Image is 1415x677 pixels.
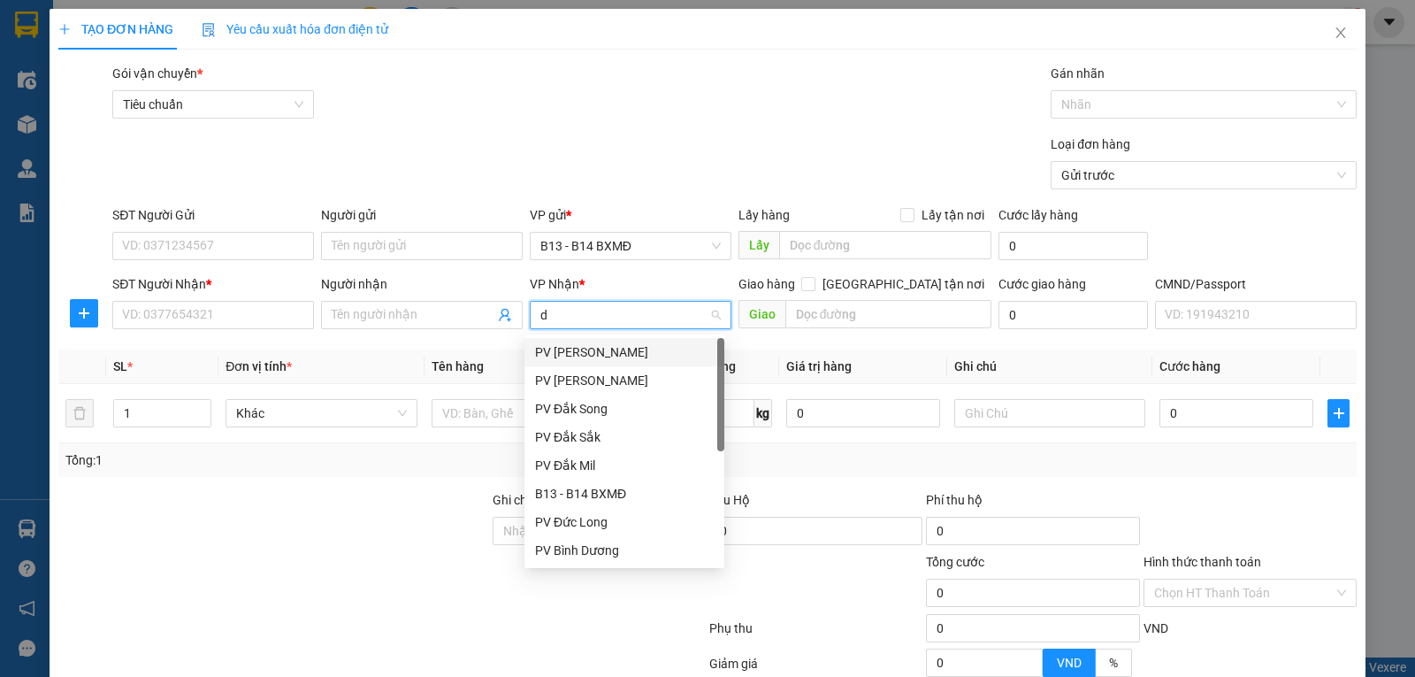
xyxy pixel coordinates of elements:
span: TẠO ĐƠN HÀNG [58,22,173,36]
span: Giá trị hàng [786,359,852,373]
div: PV Đắk Sắk [524,423,724,451]
span: Thu Hộ [709,493,750,507]
img: logo [18,40,41,84]
span: PV Krông Nô [178,124,228,134]
span: VND [1143,621,1168,635]
span: Cước hàng [1159,359,1220,373]
div: PV Đắk Song [524,395,724,423]
div: Phí thu hộ [926,490,1139,517]
div: CMND/Passport [1155,274,1357,294]
input: Ghi Chú [954,399,1145,427]
label: Cước lấy hàng [998,208,1078,222]
div: SĐT Người Gửi [112,205,314,225]
span: Gửi trước [1061,162,1346,188]
span: Yêu cầu xuất hóa đơn điện tử [202,22,388,36]
button: Close [1316,9,1365,58]
span: B13 - B14 BXMĐ [540,233,721,259]
div: PV Nam Đong [524,366,724,395]
span: user-add [498,308,512,322]
span: Lấy [738,231,779,259]
span: [GEOGRAPHIC_DATA] tận nơi [815,274,991,294]
div: PV Đắk Sắk [535,427,714,447]
span: plus [1328,406,1349,420]
span: Lấy hàng [738,208,790,222]
div: PV [PERSON_NAME] [535,371,714,390]
input: 0 [786,399,940,427]
div: SĐT Người Nhận [112,274,314,294]
div: PV Bình Dương [524,536,724,565]
input: Ghi chú đơn hàng [493,517,706,545]
div: PV Đức Xuyên [524,338,724,366]
input: Dọc đường [779,231,992,259]
span: Gói vận chuyển [112,66,203,81]
label: Hình thức thanh toán [1143,555,1261,569]
span: VP Nhận [530,277,579,291]
span: B131408250575 [157,66,249,80]
div: PV Bình Dương [535,541,714,560]
span: close [1334,26,1348,40]
div: B13 - B14 BXMĐ [535,484,714,504]
button: plus [70,299,98,327]
div: VP gửi [530,205,731,225]
span: SL [113,359,127,373]
span: % [1109,656,1118,670]
input: Cước lấy hàng [998,232,1148,260]
span: plus [71,306,97,320]
span: Giao hàng [738,277,795,291]
div: PV Đức Long [524,508,724,536]
label: Cước giao hàng [998,277,1086,291]
button: plus [1327,399,1350,427]
button: delete [65,399,94,427]
span: Tiêu chuẩn [123,91,303,118]
span: plus [58,23,71,35]
strong: CÔNG TY TNHH [GEOGRAPHIC_DATA] 214 QL13 - P.26 - Q.BÌNH THẠNH - TP HCM 1900888606 [46,28,143,95]
span: Tên hàng [432,359,484,373]
span: Lấy tận nơi [914,205,991,225]
div: PV Đức Long [535,512,714,532]
div: PV Đắk Mil [535,456,714,475]
input: Cước giao hàng [998,301,1148,329]
strong: BIÊN NHẬN GỬI HÀNG HOÁ [61,106,205,119]
span: kg [754,399,772,427]
span: Khác [236,400,406,427]
div: PV Đắk Mil [524,451,724,480]
div: Tổng: 1 [65,450,547,470]
div: Người nhận [321,274,523,294]
div: PV [PERSON_NAME] [535,342,714,362]
label: Loại đơn hàng [1051,137,1130,151]
div: PV Đắk Song [535,399,714,419]
input: Dọc đường [785,300,992,328]
div: Người gửi [321,205,523,225]
span: 15:20:51 [DATE] [168,80,249,93]
span: Nơi nhận: [135,123,164,149]
div: Phụ thu [707,619,924,650]
div: B13 - B14 BXMĐ [524,480,724,508]
span: Đơn vị tính [226,359,292,373]
img: icon [202,23,216,37]
label: Ghi chú đơn hàng [493,493,590,507]
span: VND [1057,656,1082,670]
input: VD: Bàn, Ghế [432,399,623,427]
span: Nơi gửi: [18,123,36,149]
span: Tổng cước [926,555,984,569]
label: Gán nhãn [1051,66,1105,81]
th: Ghi chú [947,350,1152,384]
span: Giao [738,300,785,328]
